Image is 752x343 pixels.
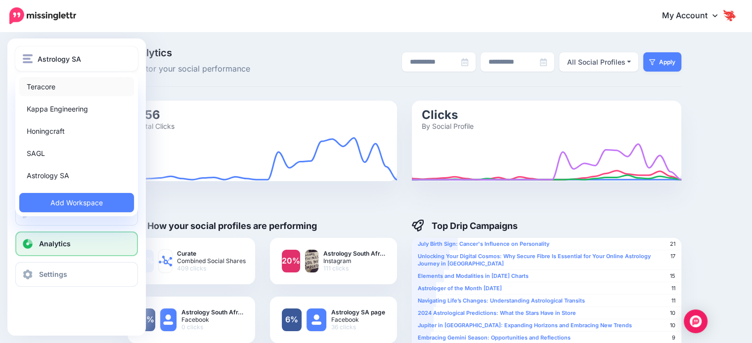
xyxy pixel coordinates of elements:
span: 11 [671,297,675,305]
span: Astrology SA [38,53,81,65]
span: Facebook [181,316,243,323]
span: 0 clicks [181,323,243,331]
b: Astrology South Afr… [323,250,385,257]
b: Elements and Modalities in [DATE] Charts [418,272,529,279]
span: Analytics [128,48,302,58]
div: Open Intercom Messenger [684,309,708,333]
div: All Social Profiles [567,56,625,68]
img: menu.png [23,54,33,63]
b: Astrology SA page [331,308,385,316]
a: Astrology SA [19,166,134,185]
img: user_default_image.png [160,308,176,331]
span: 17 [670,253,675,260]
span: 10 [670,322,675,329]
span: 409 clicks [177,265,246,272]
a: Create [15,201,138,226]
span: 9 [672,334,675,342]
text: 556 [137,107,160,121]
span: Analytics [39,239,71,248]
b: Embracing Gemini Season: Opportunities and Reflections [418,334,571,341]
b: Astrologer of the Month [DATE] [418,285,502,292]
text: Total Clicks [137,121,175,130]
span: 11 [671,285,675,292]
text: Clicks [422,107,458,121]
b: Jupiter in [GEOGRAPHIC_DATA]: Expanding Horizons and Embracing New Trends [418,322,632,329]
a: 20% [282,250,300,272]
span: Settings [39,270,67,278]
img: Missinglettr [9,7,76,24]
text: By Social Profile [422,121,474,130]
b: Astrology South Afr… [181,308,243,316]
h4: Top Drip Campaigns [412,220,518,231]
span: Monitor your social performance [128,63,302,76]
b: Unlocking Your Digital Cosmos: Why Secure Fibre Is Essential for Your Online Astrology Journey in... [418,253,651,267]
a: My Account [652,4,737,28]
h4: How your social profiles are performing [128,220,317,231]
b: 2024 Astrological Predictions: What the Stars Have in Store [418,309,576,316]
a: Settings [15,262,138,287]
a: SAGL [19,144,134,163]
a: 0% [139,308,155,331]
button: All Social Profiles [559,52,638,72]
button: Astrology SA [15,46,138,71]
img: user_default_image.png [307,308,326,331]
span: 36 clicks [331,323,385,331]
span: Facebook [331,316,385,323]
span: 21 [670,240,675,248]
span: 15 [670,272,675,280]
span: 10 [670,309,675,317]
span: Instagram [323,257,385,265]
a: 6% [282,308,302,331]
b: Navigating Life’s Changes: Understanding Astrological Transits [418,297,585,304]
img: .png-82458 [305,250,319,272]
span: Combined Social Shares [177,257,246,265]
button: Apply [643,52,681,72]
b: Curate [177,250,246,257]
span: 111 clicks [323,265,385,272]
a: Add Workspace [19,193,134,212]
a: Kappa Engineering [19,99,134,118]
a: Teracore [19,77,134,96]
a: Honingcraft [19,121,134,141]
b: July Birth Sign: Cancer's Influence on Personality [418,240,549,247]
a: Analytics [15,231,138,256]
